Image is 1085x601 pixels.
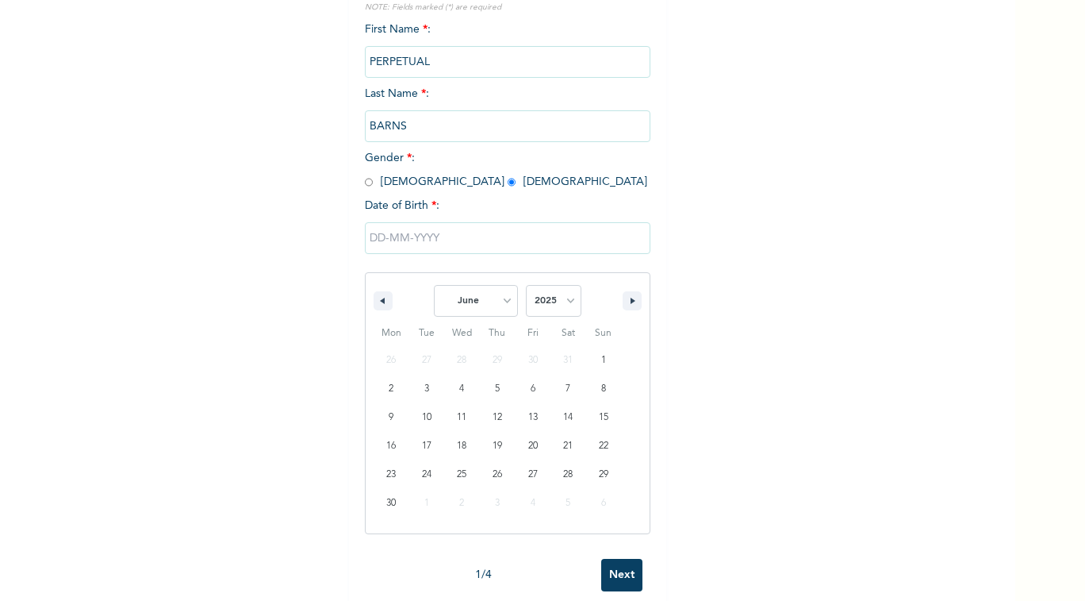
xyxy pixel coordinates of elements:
input: DD-MM-YYYY [365,222,650,254]
span: 15 [599,403,608,432]
span: Fri [515,321,550,346]
button: 12 [480,403,516,432]
span: 11 [457,403,466,432]
span: Last Name : [365,88,650,132]
button: 22 [585,432,621,460]
input: Enter your first name [365,46,650,78]
button: 25 [444,460,480,489]
input: Enter your last name [365,110,650,142]
button: 5 [480,375,516,403]
input: Next [601,559,642,591]
span: 21 [563,432,573,460]
span: 30 [386,489,396,518]
button: 27 [515,460,550,489]
span: 18 [457,432,466,460]
span: 13 [528,403,538,432]
span: 2 [389,375,393,403]
button: 13 [515,403,550,432]
span: 19 [493,432,502,460]
span: 22 [599,432,608,460]
span: 14 [563,403,573,432]
span: 25 [457,460,466,489]
button: 9 [374,403,409,432]
button: 23 [374,460,409,489]
button: 30 [374,489,409,518]
button: 14 [550,403,586,432]
span: 5 [495,375,500,403]
span: Tue [409,321,445,346]
span: First Name : [365,24,650,67]
span: Mon [374,321,409,346]
span: Thu [480,321,516,346]
span: 26 [493,460,502,489]
span: 10 [422,403,431,432]
span: 6 [531,375,535,403]
span: Gender : [DEMOGRAPHIC_DATA] [DEMOGRAPHIC_DATA] [365,152,647,187]
button: 15 [585,403,621,432]
button: 17 [409,432,445,460]
span: Sat [550,321,586,346]
button: 2 [374,375,409,403]
button: 4 [444,375,480,403]
span: 29 [599,460,608,489]
div: 1 / 4 [365,567,601,584]
p: NOTE: Fields marked (*) are required [365,2,650,13]
button: 3 [409,375,445,403]
button: 21 [550,432,586,460]
span: 9 [389,403,393,432]
button: 7 [550,375,586,403]
span: 23 [386,460,396,489]
button: 1 [585,346,621,375]
button: 10 [409,403,445,432]
span: 12 [493,403,502,432]
button: 8 [585,375,621,403]
span: 4 [459,375,464,403]
button: 20 [515,432,550,460]
button: 24 [409,460,445,489]
span: 27 [528,460,538,489]
span: 1 [601,346,606,375]
button: 26 [480,460,516,489]
button: 16 [374,432,409,460]
span: 17 [422,432,431,460]
span: 3 [424,375,429,403]
span: 8 [601,375,606,403]
button: 19 [480,432,516,460]
span: Wed [444,321,480,346]
button: 11 [444,403,480,432]
button: 29 [585,460,621,489]
span: 20 [528,432,538,460]
span: Sun [585,321,621,346]
span: 24 [422,460,431,489]
button: 18 [444,432,480,460]
button: 28 [550,460,586,489]
button: 6 [515,375,550,403]
span: 7 [566,375,570,403]
span: 16 [386,432,396,460]
span: Date of Birth : [365,198,439,214]
span: 28 [563,460,573,489]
